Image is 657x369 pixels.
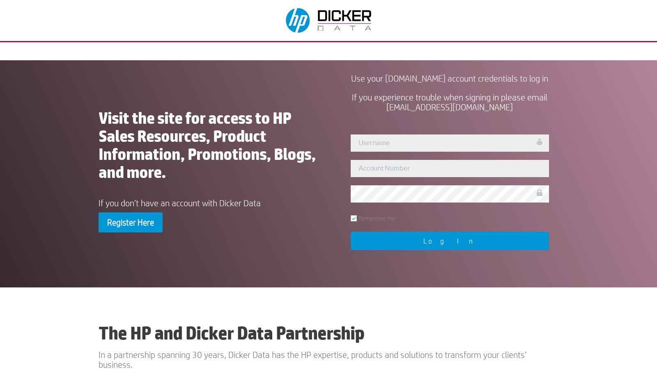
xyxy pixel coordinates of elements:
img: Dicker Data & HP [281,4,378,37]
input: Username [351,134,549,152]
span: If you don’t have an account with Dicker Data [99,198,261,208]
a: Register Here [99,212,163,232]
input: Account Number [351,160,549,177]
input: Log In [351,232,549,250]
b: The HP and Dicker Data Partnership [99,322,364,344]
span: Use your [DOMAIN_NAME] account credentials to log in [351,73,548,83]
h1: Visit the site for access to HP Sales Resources, Product Information, Promotions, Blogs, and more. [99,109,316,185]
label: Remember me [351,215,395,221]
span: If you experience trouble when signing in please email [EMAIL_ADDRESS][DOMAIN_NAME] [352,92,547,112]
